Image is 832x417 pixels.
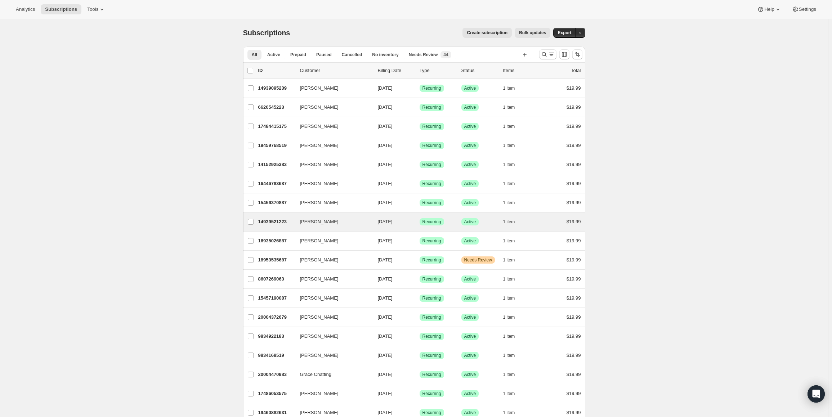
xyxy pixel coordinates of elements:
[300,104,339,111] span: [PERSON_NAME]
[503,257,515,263] span: 1 item
[503,255,523,265] button: 1 item
[462,28,512,38] button: Create subscription
[503,67,539,74] div: Items
[258,83,581,93] div: 14939095239[PERSON_NAME][DATE]SuccessRecurringSuccessActive1 item$19.99
[464,372,476,377] span: Active
[503,104,515,110] span: 1 item
[503,295,515,301] span: 1 item
[378,391,393,396] span: [DATE]
[258,236,581,246] div: 16935026887[PERSON_NAME][DATE]SuccessRecurringSuccessActive1 item$19.99
[378,276,393,282] span: [DATE]
[567,391,581,396] span: $19.99
[503,314,515,320] span: 1 item
[464,219,476,225] span: Active
[45,6,77,12] span: Subscriptions
[300,409,339,416] span: [PERSON_NAME]
[296,235,368,247] button: [PERSON_NAME]
[258,179,581,189] div: 16446783687[PERSON_NAME][DATE]SuccessRecurringSuccessActive1 item$19.99
[300,314,339,321] span: [PERSON_NAME]
[258,199,294,206] p: 15456370887
[258,333,294,340] p: 9834922183
[296,121,368,132] button: [PERSON_NAME]
[267,52,280,58] span: Active
[503,274,523,284] button: 1 item
[258,67,581,74] div: IDCustomerBilling DateTypeStatusItemsTotal
[16,6,35,12] span: Analytics
[464,257,492,263] span: Needs Review
[243,29,290,37] span: Subscriptions
[12,4,39,14] button: Analytics
[296,273,368,285] button: [PERSON_NAME]
[296,369,368,380] button: Grace Chatting
[519,50,531,60] button: Create new view
[300,218,339,225] span: [PERSON_NAME]
[571,67,581,74] p: Total
[422,353,441,358] span: Recurring
[503,333,515,339] span: 1 item
[378,257,393,263] span: [DATE]
[258,293,581,303] div: 15457190087[PERSON_NAME][DATE]SuccessRecurringSuccessActive1 item$19.99
[378,143,393,148] span: [DATE]
[503,350,523,360] button: 1 item
[252,52,257,58] span: All
[378,333,393,339] span: [DATE]
[378,124,393,129] span: [DATE]
[464,353,476,358] span: Active
[258,180,294,187] p: 16446783687
[553,28,576,38] button: Export
[300,142,339,149] span: [PERSON_NAME]
[422,372,441,377] span: Recurring
[503,331,523,341] button: 1 item
[519,30,546,36] span: Bulk updates
[808,385,825,403] div: Open Intercom Messenger
[567,372,581,377] span: $19.99
[422,391,441,396] span: Recurring
[567,257,581,263] span: $19.99
[300,237,339,245] span: [PERSON_NAME]
[296,102,368,113] button: [PERSON_NAME]
[464,295,476,301] span: Active
[464,85,476,91] span: Active
[378,295,393,301] span: [DATE]
[258,85,294,92] p: 14939095239
[503,85,515,91] span: 1 item
[567,104,581,110] span: $19.99
[515,28,550,38] button: Bulk updates
[300,295,339,302] span: [PERSON_NAME]
[464,391,476,396] span: Active
[461,67,497,74] p: Status
[296,178,368,189] button: [PERSON_NAME]
[296,140,368,151] button: [PERSON_NAME]
[87,6,98,12] span: Tools
[296,254,368,266] button: [PERSON_NAME]
[503,217,523,227] button: 1 item
[296,350,368,361] button: [PERSON_NAME]
[503,102,523,112] button: 1 item
[300,85,339,92] span: [PERSON_NAME]
[503,179,523,189] button: 1 item
[372,52,398,58] span: No inventory
[409,52,438,58] span: Needs Review
[567,200,581,205] span: $19.99
[467,30,507,36] span: Create subscription
[567,295,581,301] span: $19.99
[422,276,441,282] span: Recurring
[41,4,81,14] button: Subscriptions
[503,160,523,170] button: 1 item
[503,389,523,399] button: 1 item
[567,219,581,224] span: $19.99
[422,143,441,148] span: Recurring
[258,198,581,208] div: 15456370887[PERSON_NAME][DATE]SuccessRecurringSuccessActive1 item$19.99
[316,52,332,58] span: Paused
[258,237,294,245] p: 16935026887
[258,142,294,149] p: 19459768519
[378,67,414,74] p: Billing Date
[503,312,523,322] button: 1 item
[567,238,581,243] span: $19.99
[378,314,393,320] span: [DATE]
[300,161,339,168] span: [PERSON_NAME]
[753,4,786,14] button: Help
[258,67,294,74] p: ID
[258,331,581,341] div: 9834922183[PERSON_NAME][DATE]SuccessRecurringSuccessActive1 item$19.99
[464,200,476,206] span: Active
